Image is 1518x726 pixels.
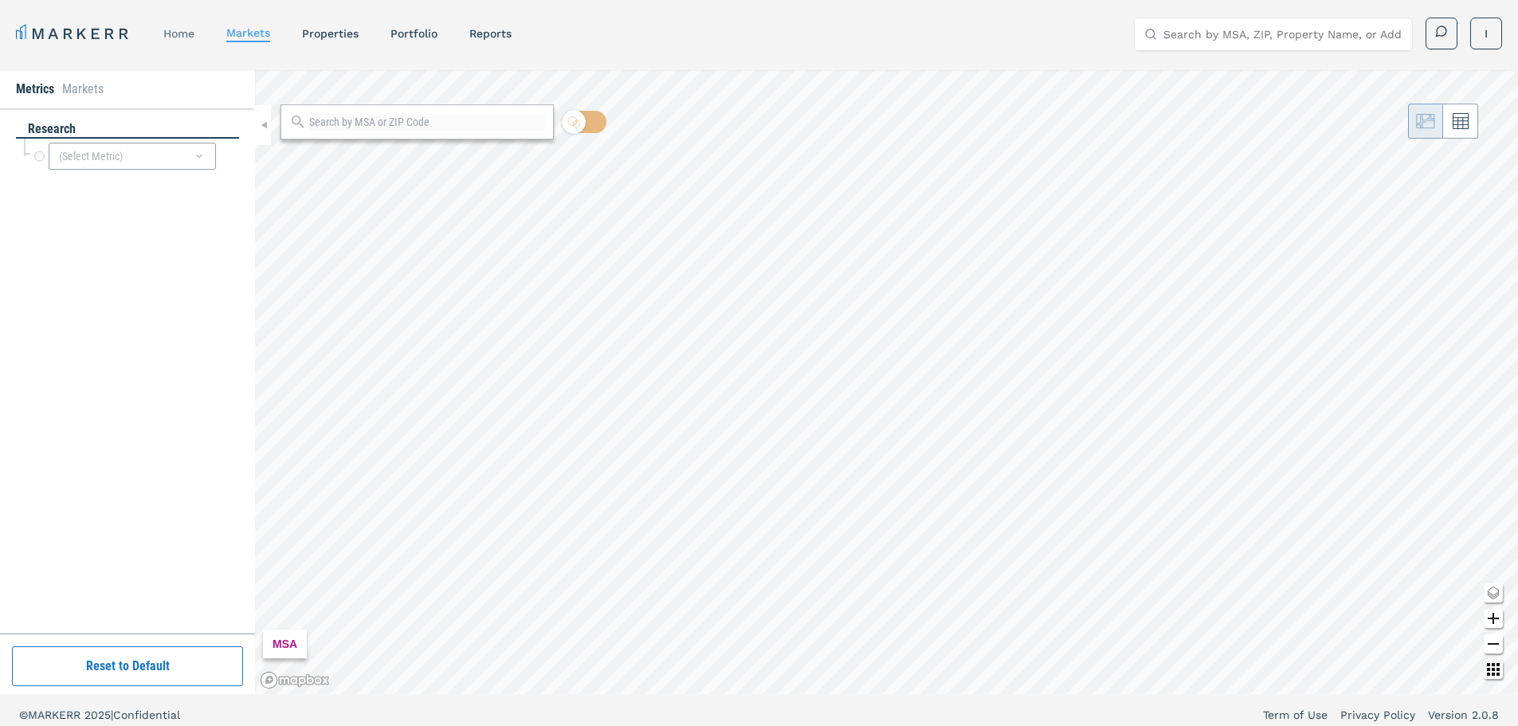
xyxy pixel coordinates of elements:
[16,22,131,45] a: MARKERR
[1484,609,1503,628] button: Zoom in map button
[226,26,270,39] a: markets
[16,80,54,99] li: Metrics
[28,708,84,721] span: MARKERR
[263,630,307,658] div: MSA
[1484,634,1503,653] button: Zoom out map button
[1163,18,1402,50] input: Search by MSA, ZIP, Property Name, or Address
[163,27,194,40] a: home
[302,27,359,40] a: properties
[1428,707,1499,723] a: Version 2.0.8
[19,708,28,721] span: ©
[62,80,104,99] li: Markets
[1484,660,1503,679] button: Other options map button
[1485,26,1488,41] span: I
[255,70,1518,694] canvas: Map
[12,646,243,686] button: Reset to Default
[309,114,545,131] input: Search by MSA or ZIP Code
[1263,707,1328,723] a: Term of Use
[84,708,113,721] span: 2025 |
[49,143,216,170] div: (Select Metric)
[469,27,512,40] a: reports
[16,120,239,139] div: research
[260,671,330,689] a: Mapbox logo
[1340,707,1415,723] a: Privacy Policy
[1484,583,1503,602] button: Change style map button
[113,708,180,721] span: Confidential
[1470,18,1502,49] button: I
[390,27,437,40] a: Portfolio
